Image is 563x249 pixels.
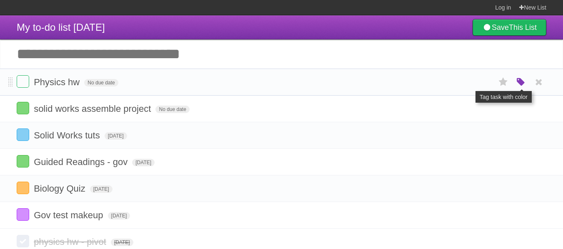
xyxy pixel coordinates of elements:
[17,102,29,114] label: Done
[34,157,130,167] span: Guided Readings - gov
[17,155,29,168] label: Done
[17,208,29,221] label: Done
[17,75,29,88] label: Done
[17,182,29,194] label: Done
[132,159,155,166] span: [DATE]
[155,106,189,113] span: No due date
[34,237,108,247] span: physics hw - pivot
[509,23,537,32] b: This List
[34,77,82,87] span: Physics hw
[495,75,511,89] label: Star task
[84,79,118,86] span: No due date
[473,19,546,36] a: SaveThis List
[17,22,105,33] span: My to-do list [DATE]
[108,212,130,219] span: [DATE]
[111,239,133,246] span: [DATE]
[90,185,113,193] span: [DATE]
[34,104,153,114] span: solid works assemble project
[34,130,102,141] span: Solid Works tuts
[17,128,29,141] label: Done
[34,183,88,194] span: Biology Quiz
[17,235,29,247] label: Done
[105,132,127,140] span: [DATE]
[34,210,105,220] span: Gov test makeup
